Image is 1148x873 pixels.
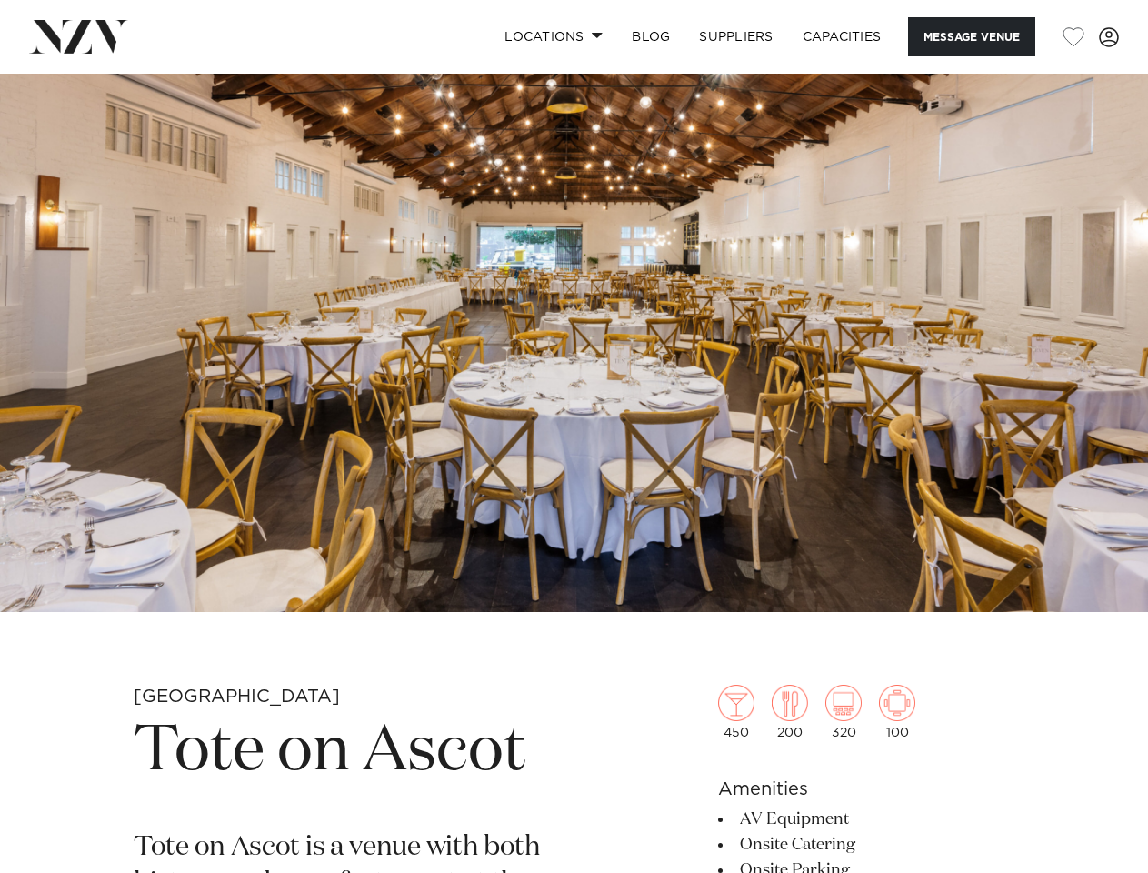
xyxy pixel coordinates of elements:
a: Capacities [788,17,896,56]
a: Locations [490,17,617,56]
img: nzv-logo.png [29,20,128,53]
div: 100 [879,685,915,739]
button: Message Venue [908,17,1035,56]
img: dining.png [772,685,808,721]
div: 450 [718,685,754,739]
li: Onsite Catering [718,832,1014,858]
h6: Amenities [718,776,1014,803]
a: SUPPLIERS [684,17,787,56]
small: [GEOGRAPHIC_DATA] [134,687,340,706]
div: 320 [825,685,862,739]
img: meeting.png [879,685,915,721]
h1: Tote on Ascot [134,710,589,794]
a: BLOG [617,17,684,56]
img: cocktail.png [718,685,754,721]
div: 200 [772,685,808,739]
li: AV Equipment [718,807,1014,832]
img: theatre.png [825,685,862,721]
